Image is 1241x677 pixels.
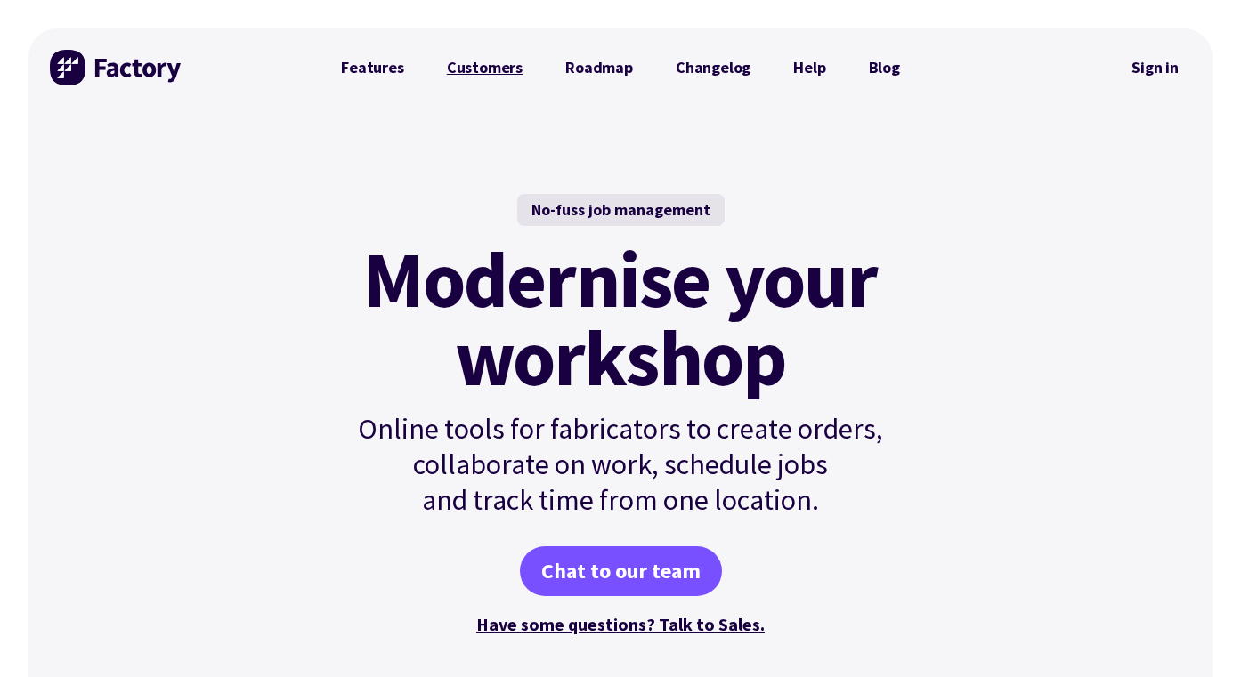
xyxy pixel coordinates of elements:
[517,194,725,226] div: No-fuss job management
[937,485,1241,677] iframe: Chat Widget
[50,50,183,85] img: Factory
[426,50,544,85] a: Customers
[320,411,921,518] p: Online tools for fabricators to create orders, collaborate on work, schedule jobs and track time ...
[1119,47,1191,88] a: Sign in
[544,50,654,85] a: Roadmap
[520,546,722,596] a: Chat to our team
[654,50,772,85] a: Changelog
[848,50,921,85] a: Blog
[320,50,921,85] nav: Primary Navigation
[320,50,426,85] a: Features
[772,50,847,85] a: Help
[1119,47,1191,88] nav: Secondary Navigation
[363,240,877,397] mark: Modernise your workshop
[476,613,765,635] a: Have some questions? Talk to Sales.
